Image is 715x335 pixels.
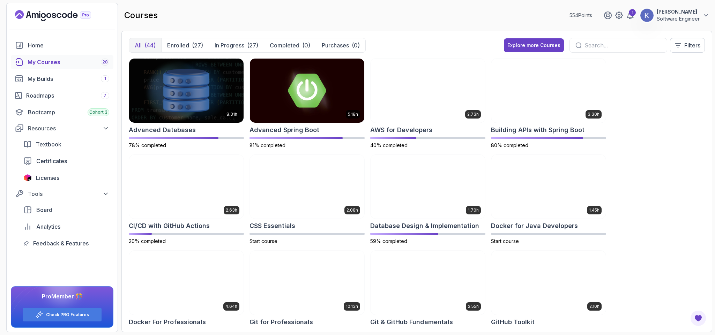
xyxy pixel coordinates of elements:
[23,174,32,181] img: jetbrains icon
[11,89,113,102] a: roadmaps
[322,41,349,50] p: Purchases
[352,41,360,50] div: (0)
[569,12,592,19] p: 554 Points
[588,112,599,117] p: 3.30h
[316,38,365,52] button: Purchases(0)
[467,112,479,117] p: 2.73h
[129,238,166,244] span: 20% completed
[33,239,89,248] span: Feedback & Features
[684,41,700,50] p: Filters
[129,58,244,149] a: Advanced Databases card8.31hAdvanced Databases78% completed
[371,251,485,315] img: Git & GitHub Fundamentals card
[249,238,277,244] span: Start course
[36,157,67,165] span: Certificates
[670,38,705,53] button: Filters
[129,317,206,327] h2: Docker For Professionals
[11,105,113,119] a: bootcamp
[209,38,264,52] button: In Progress(27)
[36,206,52,214] span: Board
[657,8,700,15] p: [PERSON_NAME]
[28,108,109,116] div: Bootcamp
[589,207,599,213] p: 1.45h
[302,41,310,50] div: (0)
[11,188,113,200] button: Tools
[161,38,209,52] button: Enrolled(27)
[225,304,237,309] p: 4.64h
[144,41,156,50] div: (44)
[19,203,113,217] a: board
[370,221,479,231] h2: Database Design & Implementation
[270,41,299,50] p: Completed
[370,317,453,327] h2: Git & GitHub Fundamentals
[250,251,364,315] img: Git for Professionals card
[11,38,113,52] a: home
[104,93,106,98] span: 7
[491,251,606,315] img: GitHub Toolkit card
[504,38,564,52] button: Explore more Courses
[468,304,479,309] p: 2.55h
[129,154,244,245] a: CI/CD with GitHub Actions card2.63hCI/CD with GitHub Actions20% completed
[370,238,407,244] span: 59% completed
[370,58,485,149] a: AWS for Developers card2.73hAWS for Developers40% completed
[102,59,108,65] span: 28
[584,41,661,50] input: Search...
[28,41,109,50] div: Home
[15,10,107,21] a: Landing page
[11,55,113,69] a: courses
[135,41,142,50] p: All
[491,317,535,327] h2: GitHub Toolkit
[124,10,158,21] h2: courses
[26,91,109,100] div: Roadmaps
[11,122,113,135] button: Resources
[589,304,599,309] p: 2.10h
[348,112,358,117] p: 5.18h
[370,154,485,245] a: Database Design & Implementation card1.70hDatabase Design & Implementation59% completed
[129,142,166,148] span: 78% completed
[347,207,358,213] p: 2.08h
[36,222,60,231] span: Analytics
[249,125,319,135] h2: Advanced Spring Boot
[129,38,161,52] button: All(44)
[491,59,606,123] img: Building APIs with Spring Boot card
[226,112,237,117] p: 8.31h
[264,38,316,52] button: Completed(0)
[491,221,578,231] h2: Docker for Java Developers
[370,125,432,135] h2: AWS for Developers
[28,190,109,198] div: Tools
[626,11,634,20] a: 1
[129,125,196,135] h2: Advanced Databases
[19,137,113,151] a: textbook
[19,236,113,250] a: feedback
[192,41,203,50] div: (27)
[104,76,106,82] span: 1
[657,15,700,22] p: Software Engineer
[28,75,109,83] div: My Builds
[28,58,109,66] div: My Courses
[36,174,59,182] span: Licenses
[247,41,258,50] div: (27)
[46,312,89,318] a: Check PRO Features
[250,155,364,219] img: CSS Essentials card
[346,304,358,309] p: 10.13h
[629,9,636,16] div: 1
[129,221,210,231] h2: CI/CD with GitHub Actions
[19,220,113,234] a: analytics
[36,140,61,149] span: Textbook
[249,317,313,327] h2: Git for Professionals
[491,125,584,135] h2: Building APIs with Spring Boot
[491,238,519,244] span: Start course
[249,142,285,148] span: 81% completed
[370,142,408,148] span: 40% completed
[11,72,113,86] a: builds
[491,142,528,148] span: 80% completed
[19,154,113,168] a: certificates
[89,109,107,115] span: Cohort 3
[491,58,606,149] a: Building APIs with Spring Boot card3.30hBuilding APIs with Spring Boot80% completed
[22,307,102,322] button: Check PRO Features
[129,251,244,315] img: Docker For Professionals card
[129,155,244,219] img: CI/CD with GitHub Actions card
[28,124,109,132] div: Resources
[167,41,189,50] p: Enrolled
[250,59,364,123] img: Advanced Spring Boot card
[226,207,237,213] p: 2.63h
